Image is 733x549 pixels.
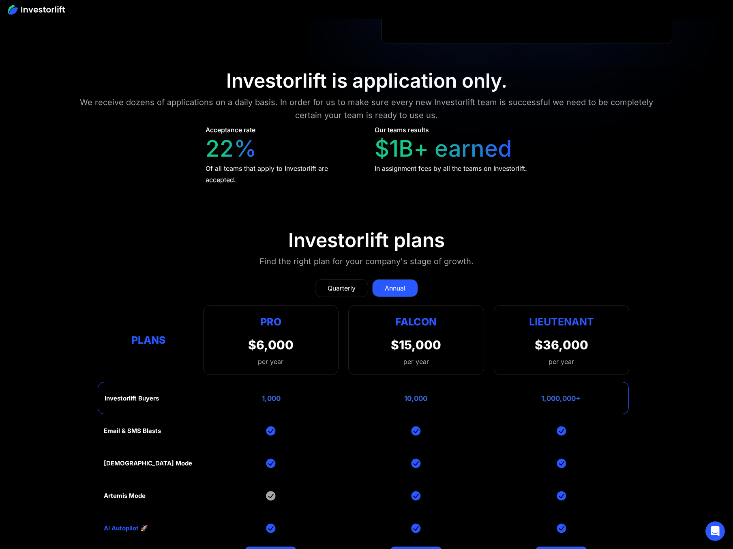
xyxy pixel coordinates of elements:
[391,338,441,352] div: $15,000
[375,135,512,162] div: $1B+ earned
[404,394,427,403] div: 10,000
[206,125,255,135] div: Acceptance rate
[104,460,192,467] div: [DEMOGRAPHIC_DATA] Mode
[262,394,281,403] div: 1,000
[206,135,257,162] div: 22%
[259,255,474,268] div: Find the right plan for your company's stage of growth.
[535,338,588,352] div: $36,000
[105,395,159,402] div: Investorlift Buyers
[529,316,594,328] strong: Lieutenant
[403,357,429,366] div: per year
[375,125,429,135] div: Our teams results
[375,163,527,174] div: In assignment fees by all the teams on Investorlift.
[385,283,405,293] div: Annual
[104,525,148,532] a: AI Autopilot 🚀
[705,521,725,541] div: Open Intercom Messenger
[248,314,294,329] div: Pro
[328,283,356,293] div: Quarterly
[104,332,193,348] div: Plans
[395,314,437,329] div: Falcon
[549,357,574,366] div: per year
[288,228,445,252] div: Investorlift plans
[226,69,507,93] div: Investorlift is application only.
[248,338,294,352] div: $6,000
[541,394,581,403] div: 1,000,000+
[104,492,146,499] div: Artemis Mode
[73,96,660,122] div: We receive dozens of applications on a daily basis. In order for us to make sure every new Invest...
[206,163,359,185] div: Of all teams that apply to Investorlift are accepted.
[104,427,161,435] div: Email & SMS Blasts
[248,357,294,366] div: per year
